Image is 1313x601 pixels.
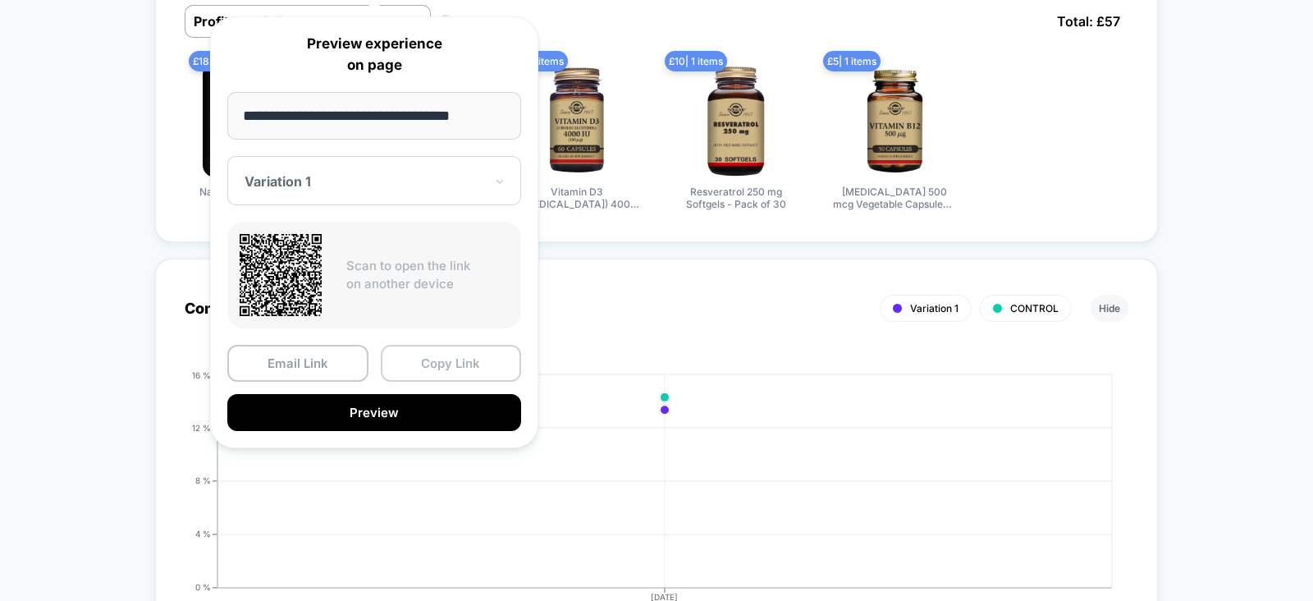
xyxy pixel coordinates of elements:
[833,186,956,213] span: [MEDICAL_DATA] 500 mcg Vegetable Capsules - Pack of 50
[679,62,794,177] img: Resveratrol 250 mg Softgels - Pack of 30
[227,394,521,431] button: Preview
[189,51,251,71] span: £ 18 | 1 items
[837,62,952,177] img: Vitamin B12 500 mcg Vegetable Capsules - Pack of 50
[195,475,211,485] tspan: 8 %
[227,34,521,76] p: Preview experience on page
[195,529,211,539] tspan: 4 %
[675,186,798,213] span: Resveratrol 250 mg Softgels - Pack of 30
[381,345,522,382] button: Copy Link
[823,51,881,71] span: £ 5 | 1 items
[227,345,368,382] button: Email Link
[910,302,958,314] span: Variation 1
[192,369,211,379] tspan: 16 %
[192,422,211,432] tspan: 12 %
[665,51,727,71] span: £ 10 | 1 items
[515,186,638,213] span: Vitamin D3 ([MEDICAL_DATA]) 4000 IU (100 mcg) Vegetable Capsules
[519,62,634,177] img: Vitamin D3 (Cholecalciferol) 4000 IU (100 mcg) Vegetable Capsules
[195,582,211,592] tspan: 0 %
[1091,295,1128,322] button: Hide
[346,257,509,294] p: Scan to open the link on another device
[1010,302,1059,314] span: CONTROL
[1049,5,1128,38] span: Total: £ 57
